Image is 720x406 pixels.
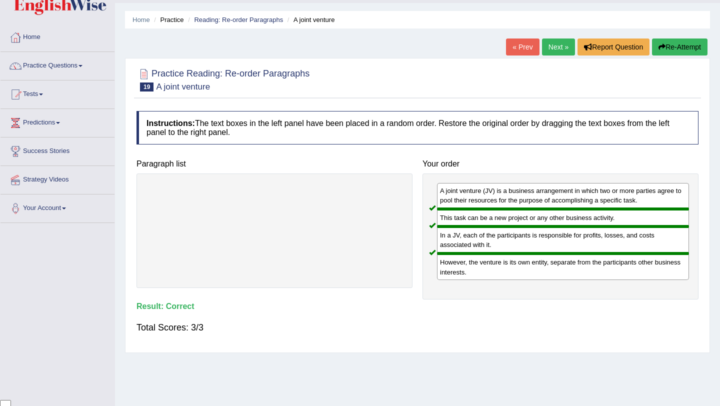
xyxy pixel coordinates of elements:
a: Predictions [0,109,114,134]
a: Tests [0,80,114,105]
div: This task can be a new project or any other business activity. [437,209,689,226]
button: Report Question [577,38,649,55]
h4: The text boxes in the left panel have been placed in a random order. Restore the original order b... [136,111,698,144]
a: Home [132,16,150,23]
div: Total Scores: 3/3 [136,315,698,339]
h2: Practice Reading: Re-order Paragraphs [136,66,309,91]
a: Reading: Re-order Paragraphs [194,16,283,23]
a: « Prev [506,38,539,55]
div: In a JV, each of the participants is responsible for profits, losses, and costs associated with it. [437,226,689,253]
a: Next » [542,38,575,55]
li: Practice [151,15,183,24]
a: Home [0,23,114,48]
b: Instructions: [146,119,195,127]
li: A joint venture [285,15,335,24]
div: However, the venture is its own entity, separate from the participants other business interests. [437,253,689,279]
button: Re-Attempt [652,38,707,55]
div: A joint venture (JV) is a business arrangement in which two or more parties agree to pool their r... [437,183,689,209]
h4: Your order [422,159,698,168]
h4: Result: [136,302,698,311]
h4: Paragraph list [136,159,412,168]
a: Your Account [0,194,114,219]
a: Practice Questions [0,52,114,77]
small: A joint venture [156,82,210,91]
span: 19 [140,82,153,91]
a: Success Stories [0,137,114,162]
a: Strategy Videos [0,166,114,191]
